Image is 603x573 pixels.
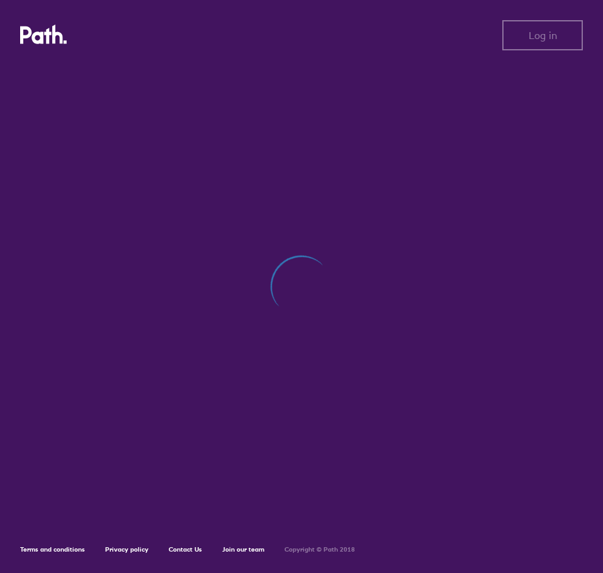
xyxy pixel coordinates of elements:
button: Log in [502,20,583,50]
span: Log in [529,30,557,41]
h6: Copyright © Path 2018 [285,546,355,553]
a: Privacy policy [105,545,149,553]
a: Contact Us [169,545,202,553]
a: Join our team [222,545,264,553]
a: Terms and conditions [20,545,85,553]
